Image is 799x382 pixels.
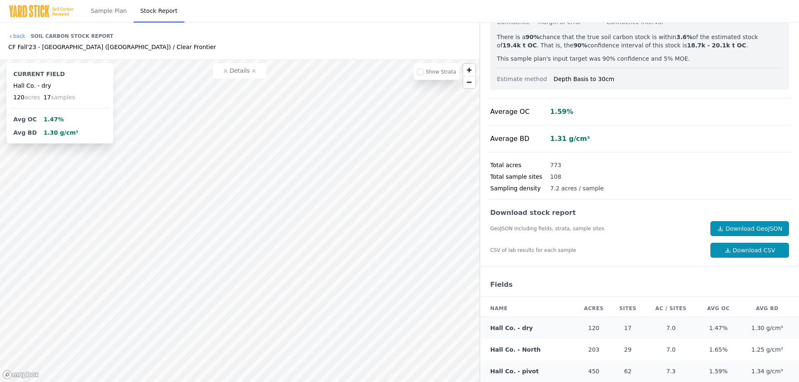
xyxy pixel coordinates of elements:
[213,63,266,79] button: Details
[10,125,40,138] td: Avg BD
[31,30,114,43] div: Soil Carbon Stock Report
[698,339,739,360] td: 1.65%
[739,300,799,317] th: AVG BD
[463,76,475,88] span: Zoom out
[550,134,590,144] div: 1.31 g/cm³
[490,107,550,117] div: Average OC
[550,184,604,192] div: 7.2 acres / sample
[687,42,746,49] strong: 18.7k - 20.1k t OC
[480,300,576,317] th: Name
[426,69,456,75] label: Show Strata
[40,112,82,125] td: 1.47%
[526,34,540,40] strong: 90%
[490,134,550,144] div: Average BD
[8,43,216,51] div: CF Fall'23 - [GEOGRAPHIC_DATA] ([GEOGRAPHIC_DATA]) / Clear Frontier
[676,34,692,40] strong: 3.6%
[490,225,704,232] div: GeoJSON including fields, strata, sample sites
[490,208,789,218] div: Download stock report
[51,94,75,101] span: samples
[25,94,40,101] span: acres
[497,75,553,83] div: Estimate method
[2,370,39,380] a: Mapbox logo
[612,300,644,317] th: Sites
[644,317,698,339] td: 7.0
[10,93,110,108] div: 120 17
[13,70,107,81] div: Current Field
[698,317,739,339] td: 1.47%
[490,161,550,169] div: Total acres
[612,317,644,339] td: 17
[490,184,550,192] div: Sampling density
[550,173,561,181] div: 108
[576,300,612,317] th: Acres
[550,107,573,117] div: 1.59%
[573,42,588,49] strong: 90%
[10,112,40,125] td: Avg OC
[40,125,82,138] td: 1.30 g/cm³
[497,33,782,49] p: There is a chance that the true soil carbon stock is within of the estimated stock of . That is, ...
[739,360,799,382] td: 1.34 g/cm³
[576,339,612,360] td: 203
[710,243,789,258] a: Download CSV
[13,81,107,90] div: Hall Co. - dry
[463,64,475,76] button: Zoom in
[576,360,612,382] td: 450
[644,300,698,317] th: AC / Sites
[503,42,537,49] strong: 19.4k t OC
[463,76,475,88] button: Zoom out
[698,300,739,317] th: AVG OC
[8,5,74,18] img: Yard Stick Logo
[480,273,799,297] div: Fields
[576,317,612,339] td: 120
[490,325,533,331] a: Hall Co. - dry
[553,75,782,83] div: Depth Basis to 30cm
[698,360,739,382] td: 1.59%
[490,173,550,181] div: Total sample sites
[497,54,782,63] p: This sample plan's input target was 90% confidence and 5% MOE.
[739,339,799,360] td: 1.25 g/cm³
[644,360,698,382] td: 7.3
[644,339,698,360] td: 7.0
[550,161,561,169] div: 773
[612,360,644,382] td: 62
[710,221,789,236] a: Download GeoJSON
[8,33,25,39] a: back
[490,247,704,254] div: CSV of lab results for each sample
[490,346,541,353] a: Hall Co. - North
[490,368,539,375] a: Hall Co. - pivot
[612,339,644,360] td: 29
[739,317,799,339] td: 1.30 g/cm³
